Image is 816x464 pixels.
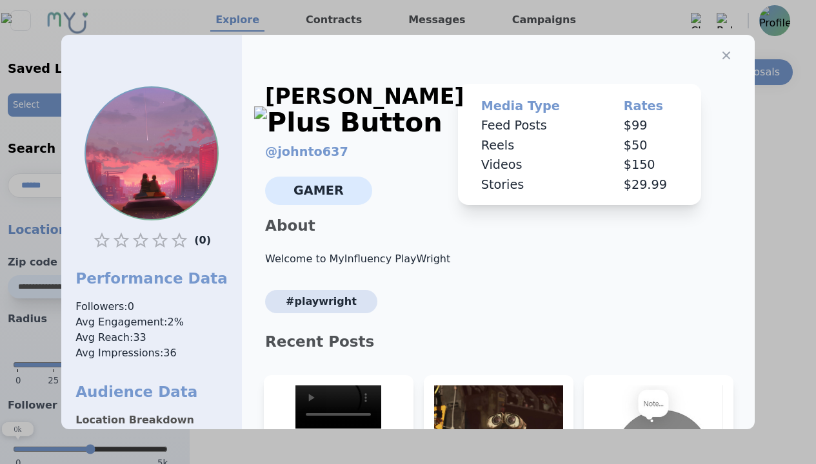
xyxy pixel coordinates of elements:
[463,136,606,156] td: Reels
[75,299,228,314] span: Followers: 0
[606,97,697,116] th: Rates
[75,382,228,402] h1: Audience Data
[255,251,742,267] p: Welcome to MyInfluency PlayWright
[463,175,606,195] td: Stories
[254,106,443,139] img: Plus Button
[75,345,228,361] span: Avg Impressions: 36
[75,314,228,330] span: Avg Engagement: 2 %
[463,155,606,175] td: Videos
[265,84,464,135] div: [PERSON_NAME]
[194,231,211,250] p: ( 0 )
[75,268,228,289] h1: Performance Data
[86,88,217,219] img: Profile
[255,331,742,352] p: Recent Posts
[75,412,228,428] p: Location Breakdown
[606,155,697,175] td: $ 150
[265,290,377,313] span: #PlayWright
[463,116,606,136] td: Feed Posts
[265,144,348,159] a: @johnto637
[606,136,697,156] td: $ 50
[265,177,372,205] span: Gamer
[463,97,606,116] th: Media Type
[75,330,228,345] span: Avg Reach: 33
[606,175,697,195] td: $ 29.99
[606,116,697,136] td: $ 99
[255,215,742,236] p: About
